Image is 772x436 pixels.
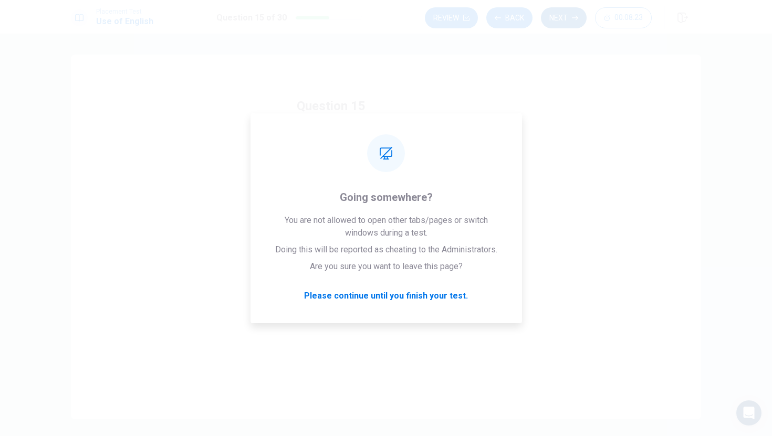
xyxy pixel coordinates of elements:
[614,14,643,22] span: 00:08:23
[297,260,475,286] button: Ddrives
[297,127,475,140] span: [PERSON_NAME] avoids ___ late at night.
[96,15,153,28] h1: Use of English
[541,7,587,28] button: Next
[322,198,347,210] span: driving
[297,156,475,183] button: Ato drive
[322,163,350,176] span: to drive
[301,265,318,282] div: D
[216,12,287,24] h1: Question 15 of 30
[322,267,346,280] span: drives
[301,230,318,247] div: C
[297,226,475,252] button: Cdrive
[301,196,318,212] div: B
[322,232,341,245] span: drive
[595,7,652,28] button: 00:08:23
[425,7,478,28] button: Review
[301,161,318,178] div: A
[96,8,153,15] span: Placement Test
[297,191,475,217] button: Bdriving
[297,98,475,114] h4: Question 15
[486,7,533,28] button: Back
[736,400,761,426] div: Open Intercom Messenger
